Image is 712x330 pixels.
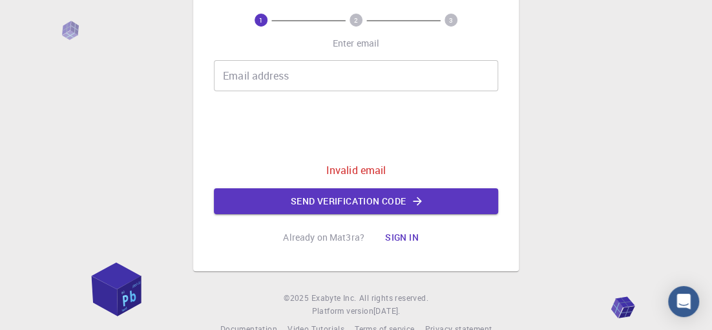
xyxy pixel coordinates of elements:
p: Invalid email [326,162,386,178]
text: 1 [259,16,263,25]
span: Platform version [311,305,373,318]
text: 3 [449,16,453,25]
span: Exabyte Inc. [311,292,357,303]
a: [DATE]. [373,305,401,318]
p: Already on Mat3ra? [283,231,364,244]
button: Send verification code [214,188,498,214]
text: 2 [354,16,358,25]
span: © 2025 [284,292,311,305]
div: Open Intercom Messenger [668,286,699,317]
p: Enter email [333,37,380,50]
iframe: reCAPTCHA [258,102,454,152]
span: [DATE] . [373,305,401,316]
button: Sign in [375,225,429,250]
a: Exabyte Inc. [311,292,357,305]
span: All rights reserved. [359,292,428,305]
